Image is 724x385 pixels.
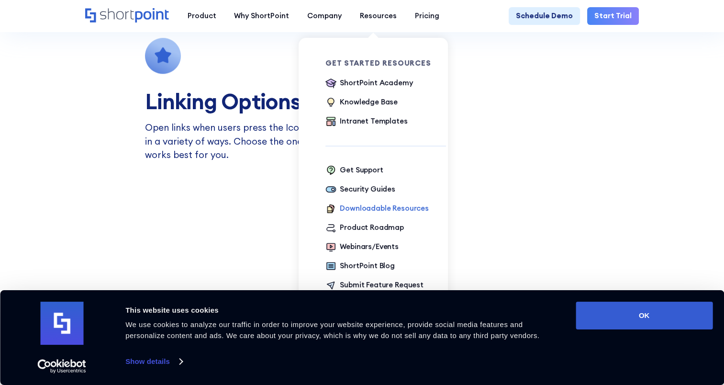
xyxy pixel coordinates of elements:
[587,7,639,25] a: Start Trial
[234,11,289,22] div: Why ShortPoint
[125,354,182,369] a: Show details
[325,260,395,272] a: ShortPoint Blog
[325,222,404,234] a: Product Roadmap
[40,302,83,345] img: logo
[415,11,439,22] div: Pricing
[406,7,448,25] a: Pricing
[325,241,399,253] a: Webinars/Events
[145,90,366,113] h2: Linking Options
[125,320,539,340] span: We use cookies to analyze our traffic in order to improve your website experience, provide social...
[85,8,169,23] a: Home
[187,11,216,22] div: Product
[325,59,446,67] div: Get Started Resources
[325,280,423,292] a: Submit Feature Request
[178,7,225,25] a: Product
[145,121,344,161] p: Open links when users press the Icon element in a variety of ways. Choose the one that works best...
[360,11,397,22] div: Resources
[325,78,413,90] a: ShortPoint Academy
[225,7,298,25] a: Why ShortPoint
[340,280,423,291] div: Submit Feature Request
[125,305,554,316] div: This website uses cookies
[325,97,398,109] a: Knowledge Base
[325,165,383,177] a: Get Support
[340,222,404,233] div: Product Roadmap
[576,302,713,329] button: OK
[340,203,429,214] div: Downloadable Resources
[509,7,580,25] a: Schedule Demo
[340,116,407,127] div: Intranet Templates
[340,78,412,89] div: ShortPoint Academy
[325,116,408,128] a: Intranet Templates
[325,203,429,215] a: Downloadable Resources
[340,241,399,252] div: Webinars/Events
[307,11,342,22] div: Company
[340,165,383,176] div: Get Support
[20,359,104,374] a: Usercentrics Cookiebot - opens in a new window
[340,184,395,195] div: Security Guides
[325,184,395,196] a: Security Guides
[351,7,406,25] a: Resources
[340,260,395,272] div: ShortPoint Blog
[298,7,351,25] a: Company
[340,97,398,108] div: Knowledge Base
